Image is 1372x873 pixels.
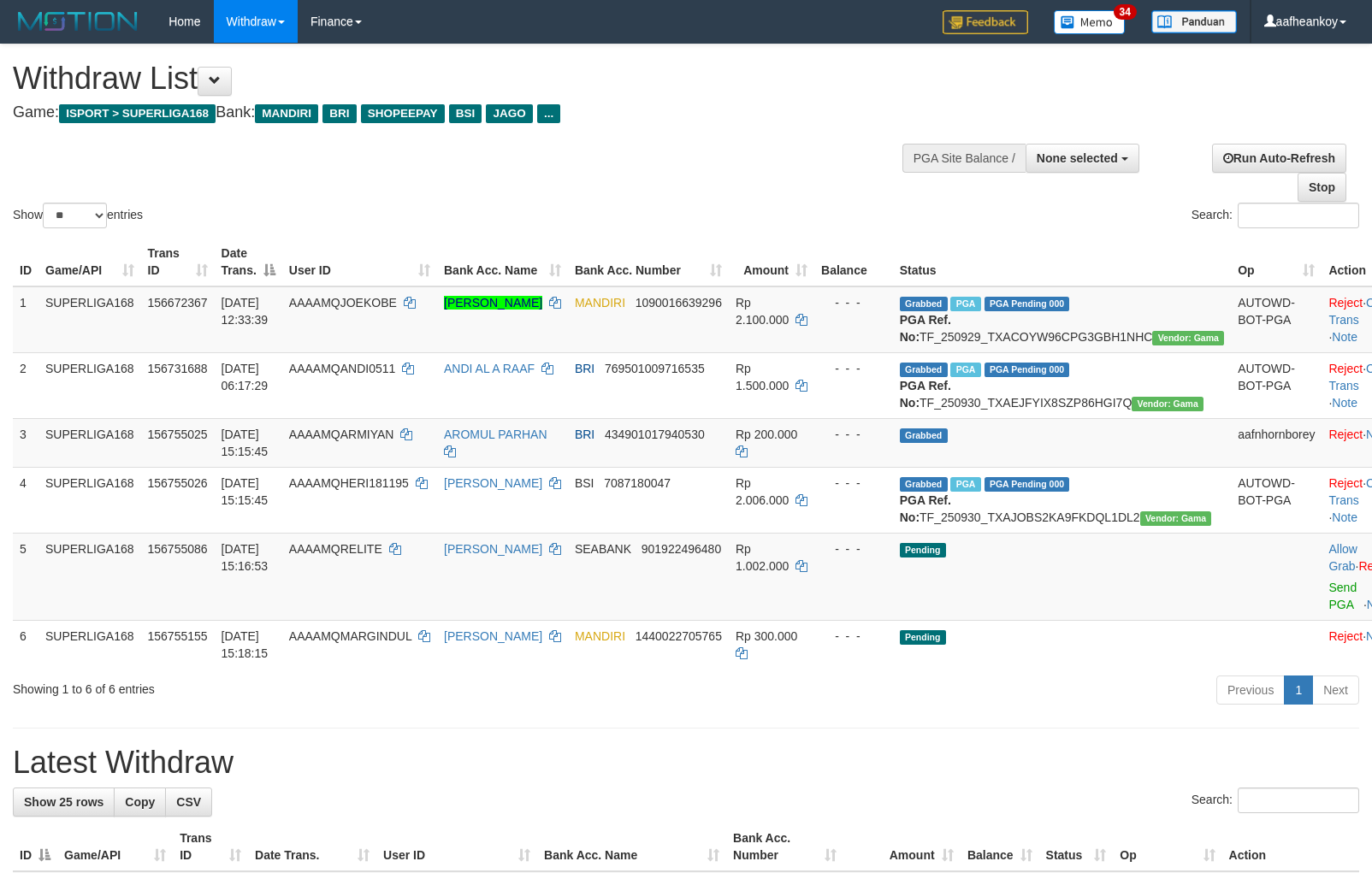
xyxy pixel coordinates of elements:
[575,542,631,556] span: SEABANK
[38,467,141,533] td: SUPERLIGA168
[1298,173,1346,202] a: Stop
[1231,286,1322,353] td: AUTOWD-BOT-PGA
[13,418,38,467] td: 3
[289,362,396,375] span: AAAAMQANDI0511
[13,823,57,871] th: ID: activate to sort column descending
[950,477,980,492] span: Marked by aafsengchandara
[444,428,547,441] a: AROMUL PARHAN
[736,296,789,327] span: Rp 2.100.000
[900,493,951,524] b: PGA Ref. No:
[1192,787,1359,813] label: Search:
[38,238,141,286] th: Game/API: activate to sort column ascending
[1231,467,1322,533] td: AUTOWD-BOT-PGA
[575,296,625,310] span: MANDIRI
[289,296,397,310] span: AAAAMQJOEKOBE
[1054,10,1126,34] img: Button%20Memo.svg
[289,476,409,490] span: AAAAMQHERI181195
[893,352,1231,418] td: TF_250930_TXAEJFYIX8SZP86HGI7Q
[444,362,535,375] a: ANDI AL A RAAF
[1231,418,1322,467] td: aafnhornborey
[605,428,705,441] span: Copy 434901017940530 to clipboard
[148,629,208,643] span: 156755155
[289,428,394,441] span: AAAAMQARMIYAN
[13,352,38,418] td: 2
[148,476,208,490] span: 156755026
[38,418,141,467] td: SUPERLIGA168
[38,286,141,353] td: SUPERLIGA168
[13,286,38,353] td: 1
[900,297,948,311] span: Grabbed
[1328,542,1357,573] a: Allow Grab
[1212,144,1346,173] a: Run Auto-Refresh
[449,104,482,123] span: BSI
[1231,352,1322,418] td: AUTOWD-BOT-PGA
[575,428,594,441] span: BRI
[575,629,625,643] span: MANDIRI
[13,674,559,698] div: Showing 1 to 6 of 6 entries
[148,542,208,556] span: 156755086
[893,238,1231,286] th: Status
[148,362,208,375] span: 156731688
[950,363,980,377] span: Marked by aafromsomean
[255,104,318,123] span: MANDIRI
[141,238,215,286] th: Trans ID: activate to sort column ascending
[1152,331,1224,345] span: Vendor URL: https://trx31.1velocity.biz
[604,476,671,490] span: Copy 7087180047 to clipboard
[900,428,948,443] span: Grabbed
[736,629,797,643] span: Rp 300.000
[222,542,269,573] span: [DATE] 15:16:53
[575,362,594,375] span: BRI
[726,823,843,871] th: Bank Acc. Number: activate to sort column ascending
[282,238,437,286] th: User ID: activate to sort column ascending
[1332,396,1357,410] a: Note
[289,542,382,556] span: AAAAMQRELITE
[821,475,886,492] div: - - -
[985,363,1070,377] span: PGA Pending
[173,823,248,871] th: Trans ID: activate to sort column ascending
[843,823,961,871] th: Amount: activate to sort column ascending
[444,629,542,643] a: [PERSON_NAME]
[222,629,269,660] span: [DATE] 15:18:15
[821,360,886,377] div: - - -
[900,363,948,377] span: Grabbed
[985,477,1070,492] span: PGA Pending
[1192,203,1359,228] label: Search:
[13,104,897,121] h4: Game: Bank:
[222,296,269,327] span: [DATE] 12:33:39
[1037,151,1118,165] span: None selected
[736,428,797,441] span: Rp 200.000
[1328,629,1363,643] a: Reject
[148,296,208,310] span: 156672367
[961,823,1039,871] th: Balance: activate to sort column ascending
[1132,397,1203,411] span: Vendor URL: https://trx31.1velocity.biz
[38,352,141,418] td: SUPERLIGA168
[605,362,705,375] span: Copy 769501009716535 to clipboard
[13,533,38,620] td: 5
[248,823,376,871] th: Date Trans.: activate to sort column ascending
[902,144,1026,173] div: PGA Site Balance /
[1151,10,1237,33] img: panduan.png
[114,787,166,817] a: Copy
[13,787,115,817] a: Show 25 rows
[1328,296,1363,310] a: Reject
[985,297,1070,311] span: PGA Pending
[736,362,789,392] span: Rp 1.500.000
[893,286,1231,353] td: TF_250929_TXACOYW96CPG3GBH1NHC
[729,238,814,286] th: Amount: activate to sort column ascending
[437,238,568,286] th: Bank Acc. Name: activate to sort column ascending
[1113,823,1221,871] th: Op: activate to sort column ascending
[821,294,886,311] div: - - -
[1216,675,1285,705] a: Previous
[125,795,155,809] span: Copy
[900,477,948,492] span: Grabbed
[1328,542,1358,573] span: ·
[1328,581,1357,611] a: Send PGA
[900,630,946,645] span: Pending
[537,823,726,871] th: Bank Acc. Name: activate to sort column ascending
[1222,823,1359,871] th: Action
[1140,511,1212,526] span: Vendor URL: https://trx31.1velocity.biz
[13,238,38,286] th: ID
[1238,203,1359,228] input: Search:
[575,476,594,490] span: BSI
[13,746,1359,780] h1: Latest Withdraw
